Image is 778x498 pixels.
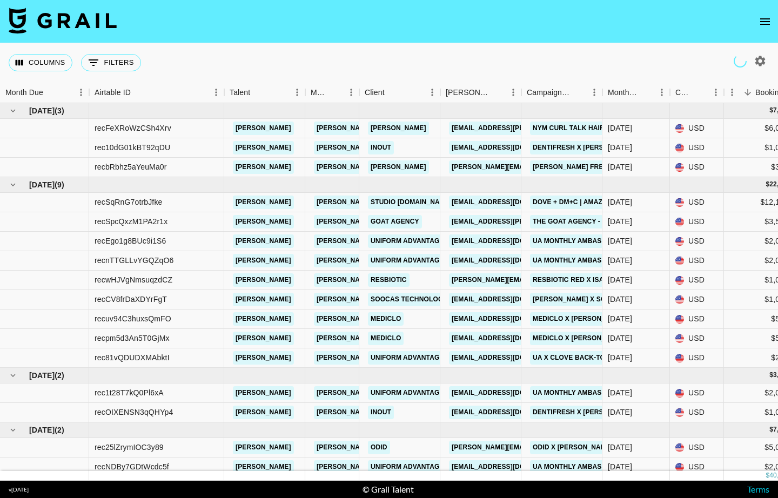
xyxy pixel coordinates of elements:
div: recuv94C3huxsQmFO [95,313,171,324]
span: [DATE] [29,370,55,381]
a: [PERSON_NAME] [233,122,294,135]
span: ( 2 ) [55,425,64,435]
button: Menu [708,84,724,100]
div: Booker [440,82,521,103]
div: $ [766,471,769,480]
span: [DATE] [29,179,55,190]
div: recnTTGLLvYGQZqO6 [95,255,173,266]
a: Uniform Advantage [368,460,447,474]
span: [DATE] [29,425,55,435]
div: Talent [224,82,305,103]
div: Client [359,82,440,103]
div: USD [670,403,724,422]
button: Sort [43,85,58,100]
div: USD [670,271,724,290]
a: [PERSON_NAME] [233,273,294,287]
button: Menu [424,84,440,100]
a: [PERSON_NAME][EMAIL_ADDRESS][PERSON_NAME][DOMAIN_NAME] [314,141,546,154]
div: USD [670,383,724,403]
div: recbRbhz5aYeuMa0r [95,161,167,172]
div: $ [769,425,773,434]
a: [PERSON_NAME][EMAIL_ADDRESS][PERSON_NAME][DOMAIN_NAME] [314,386,546,400]
a: [EMAIL_ADDRESS][PERSON_NAME][DOMAIN_NAME] [449,122,625,135]
div: Airtable ID [95,82,131,103]
a: [PERSON_NAME][EMAIL_ADDRESS][PERSON_NAME][DOMAIN_NAME] [314,273,546,287]
button: hide children [5,103,21,118]
div: rec1t28T7kQ0Pl6xA [95,387,164,398]
a: Mediclo x [PERSON_NAME] [530,312,629,326]
a: [PERSON_NAME] [233,441,294,454]
button: Sort [693,85,708,100]
button: Menu [73,84,89,100]
div: USD [670,158,724,177]
a: [PERSON_NAME] [233,351,294,365]
button: hide children [5,422,21,438]
a: [EMAIL_ADDRESS][DOMAIN_NAME] [449,351,570,365]
div: Aug '25 [608,216,632,227]
div: USD [670,212,724,232]
div: Aug '25 [608,294,632,305]
img: Grail Talent [9,8,117,33]
a: [EMAIL_ADDRESS][PERSON_NAME][DOMAIN_NAME] [449,215,625,228]
a: Studio [DOMAIN_NAME] [368,196,454,209]
div: [PERSON_NAME] [446,82,490,103]
div: Currency [675,82,693,103]
div: Month Due [5,82,43,103]
a: UA Monthly Ambassador Campaign [530,234,666,248]
a: Resbiotic Red x isabel_sepanic [530,273,652,287]
a: [EMAIL_ADDRESS][DOMAIN_NAME] [449,386,570,400]
a: [PERSON_NAME] [233,234,294,248]
a: Soocas Technology Co., Ltd [368,293,480,306]
a: [EMAIL_ADDRESS][DOMAIN_NAME] [449,312,570,326]
div: Aug '25 [608,235,632,246]
a: [PERSON_NAME][EMAIL_ADDRESS][DOMAIN_NAME] [449,441,625,454]
a: [PERSON_NAME] x Soocas [530,293,628,306]
a: Uniform Advantage [368,254,447,267]
a: UA Monthly Ambassador Campaign [530,460,666,474]
div: Oct '25 [608,442,632,453]
button: Sort [385,85,400,100]
a: Mediclo [368,312,404,326]
a: [EMAIL_ADDRESS][DOMAIN_NAME] [449,141,570,154]
button: Show filters [81,54,141,71]
div: $ [769,106,773,115]
span: ( 3 ) [55,105,64,116]
a: [PERSON_NAME] [233,160,294,174]
a: [PERSON_NAME] [233,141,294,154]
div: recwHJVgNmsuqzdCZ [95,274,172,285]
div: v [DATE] [9,486,29,493]
div: Aug '25 [608,352,632,363]
button: Menu [505,84,521,100]
div: Campaign (Type) [521,82,602,103]
div: rec10dG01kBT92qDU [95,142,170,153]
a: [EMAIL_ADDRESS][DOMAIN_NAME] [449,196,570,209]
div: USD [670,232,724,251]
a: [PERSON_NAME][EMAIL_ADDRESS][PERSON_NAME][DOMAIN_NAME] [314,441,546,454]
a: [PERSON_NAME][EMAIL_ADDRESS][DOMAIN_NAME] [449,160,625,174]
div: Oct '25 [608,461,632,472]
a: DentiFresh x [PERSON_NAME] [530,141,641,154]
button: Sort [250,85,265,100]
a: [PERSON_NAME][EMAIL_ADDRESS][PERSON_NAME][DOMAIN_NAME] [314,312,546,326]
a: [PERSON_NAME] [233,293,294,306]
div: recNDBy7GDtWcdc5f [95,461,169,472]
div: Airtable ID [89,82,224,103]
div: Currency [670,82,724,103]
div: USD [670,193,724,212]
a: [PERSON_NAME][EMAIL_ADDRESS][PERSON_NAME][DOMAIN_NAME] [314,160,546,174]
a: [PERSON_NAME][EMAIL_ADDRESS][PERSON_NAME][DOMAIN_NAME] [314,351,546,365]
a: [PERSON_NAME] [233,215,294,228]
div: Client [365,82,385,103]
button: hide children [5,368,21,383]
a: [PERSON_NAME][EMAIL_ADDRESS][PERSON_NAME][DOMAIN_NAME] [314,254,546,267]
a: Uniform Advantage [368,386,447,400]
div: recFeXRoWzCSh4Xrv [95,123,171,133]
a: [PERSON_NAME] [233,460,294,474]
a: Uniform Advantage [368,351,447,365]
div: Talent [230,82,250,103]
div: USD [670,348,724,368]
a: [PERSON_NAME] Free Event [530,160,634,174]
a: Terms [747,484,769,494]
div: Aug '25 [608,197,632,207]
a: odiD [368,441,390,454]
